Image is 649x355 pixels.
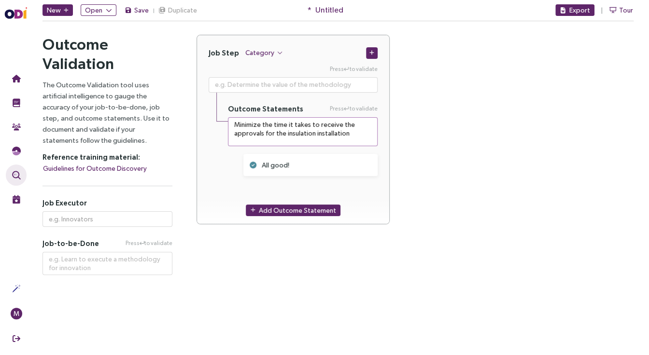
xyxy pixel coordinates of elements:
[209,48,239,57] h4: Job Step
[126,239,172,248] span: Press to validate
[228,117,378,146] textarea: Press Enter to validate
[555,4,594,16] button: Export
[12,171,21,179] img: Outcome Validation
[42,239,99,248] span: Job-to-be-Done
[245,47,274,58] span: Category
[6,140,27,162] button: Needs Framework
[6,278,27,299] button: Actions
[158,4,198,16] button: Duplicate
[42,211,172,227] input: e.g. Innovators
[6,189,27,210] button: Live Events
[228,104,303,113] h5: Outcome Statements
[42,252,172,275] textarea: Press Enter to validate
[569,5,590,15] span: Export
[42,198,172,207] h5: Job Executor
[209,77,378,93] textarea: Press Enter to validate
[42,35,172,73] h2: Outcome Validation
[12,195,21,204] img: Live Events
[619,5,633,15] span: Tour
[12,98,21,107] img: Training
[134,5,149,15] span: Save
[43,163,147,174] span: Guidelines for Outcome Discovery
[42,4,73,16] button: New
[12,284,21,293] img: Actions
[245,47,283,58] button: Category
[6,303,27,324] button: M
[12,147,21,155] img: JTBD Needs Framework
[6,328,27,349] button: Sign Out
[85,5,102,15] span: Open
[262,160,360,170] div: All good!
[6,164,27,186] button: Outcome Validation
[259,205,336,216] span: Add Outcome Statement
[6,116,27,137] button: Community
[124,4,149,16] button: Save
[6,92,27,113] button: Training
[14,308,19,319] span: M
[246,205,340,216] button: Add Outcome Statement
[315,4,343,16] span: Untitled
[42,153,140,161] strong: Reference training material:
[42,163,147,174] button: Guidelines for Outcome Discovery
[609,4,634,16] button: Tour
[47,5,61,15] span: New
[12,123,21,131] img: Community
[42,79,172,146] p: The Outcome Validation tool uses artificial intelligence to gauge the accuracy of your job-to-be-...
[81,4,116,16] button: Open
[330,104,378,113] span: Press to validate
[6,68,27,89] button: Home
